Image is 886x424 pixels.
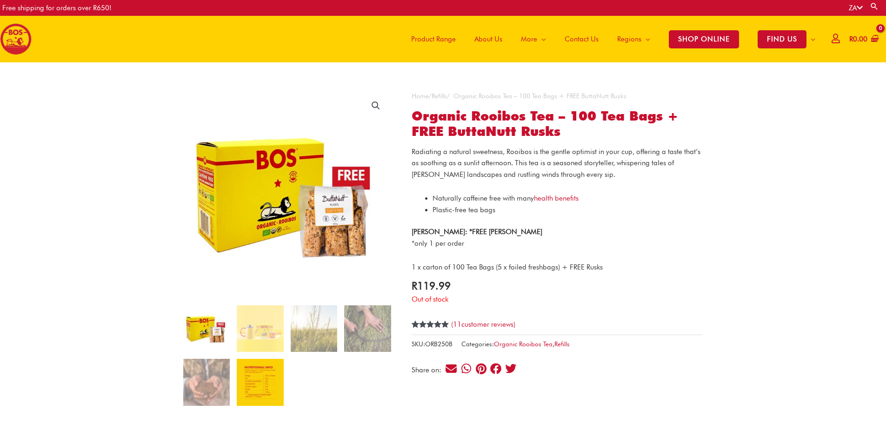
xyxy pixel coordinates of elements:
[367,97,384,114] a: View full-screen image gallery
[412,294,703,305] p: Out of stock
[465,16,512,62] a: About Us
[425,340,453,348] span: ORB250B
[433,206,495,214] span: Plastic-free tea bags
[237,359,283,405] img: Organic Rooibos Tea - 100 Tea Bags + FREE ButtaNutt Rusks - Image 6
[412,92,429,100] a: Home
[412,321,449,366] span: Rated out of 5 based on customer ratings
[412,367,445,374] div: Share on:
[445,362,458,375] div: Share on email
[433,194,579,202] span: Naturally caffeine free with many
[870,2,879,11] a: Search button
[411,25,456,53] span: Product Range
[432,92,447,100] a: Refills
[412,226,703,249] p: *only 1 per order
[183,305,230,352] img: organic rooibos tea 100 tea bags
[412,279,417,292] span: R
[565,25,599,53] span: Contact Us
[291,305,337,352] img: Organic Rooibos Tea - 100 Tea Bags + FREE ButtaNutt Rusks - Image 3
[412,228,542,236] strong: [PERSON_NAME]: *FREE [PERSON_NAME]
[555,16,608,62] a: Contact Us
[849,35,853,43] span: R
[847,29,879,50] a: View Shopping Cart, empty
[758,30,806,48] span: FIND US
[474,25,502,53] span: About Us
[494,340,553,348] a: Organic Rooibos Tea
[849,4,863,12] a: ZA
[660,16,748,62] a: SHOP ONLINE
[412,279,451,292] bdi: 119.99
[412,262,703,273] p: 1 x carton of 100 Tea Bags (5 x foiled freshbags) + FREE Rusks
[461,338,570,350] span: Categories: ,
[237,305,283,352] img: Organic Rooibos Tea - 100 Tea Bags + FREE ButtaNutt Rusks - Image 2
[669,30,739,48] span: SHOP ONLINE
[395,16,825,62] nav: Site Navigation
[412,338,453,350] span: SKU:
[554,340,570,348] a: Refills
[849,35,867,43] bdi: 0.00
[490,362,502,375] div: Share on facebook
[412,321,418,338] span: 11
[344,305,391,352] img: Organic Rooibos Tea - 100 Tea Bags + FREE ButtaNutt Rusks - Image 4
[412,108,703,140] h1: Organic Rooibos Tea – 100 Tea Bags + FREE ButtaNutt Rusks
[521,25,537,53] span: More
[505,362,517,375] div: Share on twitter
[608,16,660,62] a: Regions
[451,320,515,329] a: (11customer reviews)
[460,362,473,375] div: Share on whatsapp
[512,16,555,62] a: More
[412,146,703,181] p: Radiating a natural sweetness, Rooibos is the gentle optimist in your cup, offering a taste that’...
[183,359,230,405] img: Organic Rooibos Tea - 100 Tea Bags + FREE ButtaNutt Rusks - Image 5
[453,320,461,329] span: 11
[412,90,703,102] nav: Breadcrumb
[617,25,641,53] span: Regions
[475,362,487,375] div: Share on pinterest
[534,194,579,202] a: health benefits
[402,16,465,62] a: Product Range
